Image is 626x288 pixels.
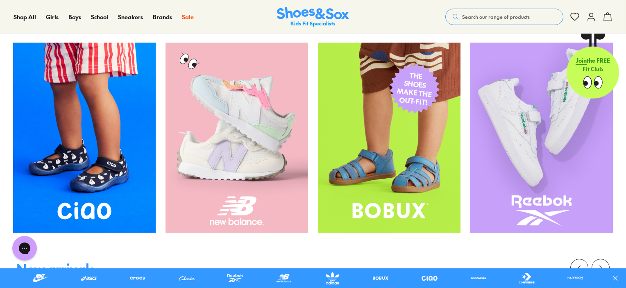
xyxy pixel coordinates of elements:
[91,13,108,21] a: School
[470,43,613,233] img: SNS_WEBASSETS_GRID_1080x1440_xx_3_4ada1011-ea31-4036-a210-2334cf852730.png
[14,13,36,21] a: Shop All
[567,50,619,80] p: the FREE Fit Club
[576,56,587,64] span: Join
[46,13,59,21] a: Girls
[182,13,194,21] a: Sale
[118,13,143,21] a: Sneakers
[395,70,434,107] span: THE SHOES MAKE THE OUT-FIT!
[13,43,156,233] img: SNS_WEBASSETS_GRID_1080x1440_xx_40c115a7-2d61-44a0-84d6-f6b8707e44ea.png
[277,7,349,27] a: Shoes & Sox
[567,33,619,99] a: Jointhe FREE Fit Club
[462,13,530,20] span: Search our range of products
[153,13,172,21] a: Brands
[16,262,95,275] div: New arrivals
[318,43,460,233] img: SNS_WEBASSETS_GRID_1080x1440_xx_9.png
[68,13,81,21] a: Boys
[318,43,460,233] a: THESHOESMAKE THEOUT-FIT!
[277,7,349,27] img: SNS_Logo_Responsive.svg
[166,43,308,233] img: SNS_WEBASSETS_GRID_1080x1440_xx_2.png
[8,233,41,263] iframe: Gorgias live chat messenger
[445,9,563,25] button: Search our range of products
